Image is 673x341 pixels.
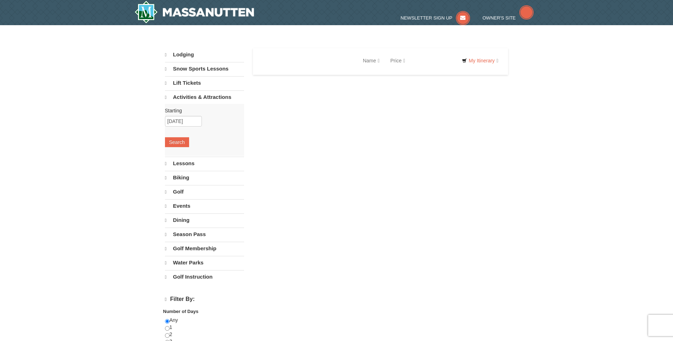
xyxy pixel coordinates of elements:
[482,15,516,21] span: Owner's Site
[457,55,503,66] a: My Itinerary
[165,157,244,170] a: Lessons
[165,270,244,284] a: Golf Instruction
[163,309,199,314] strong: Number of Days
[165,90,244,104] a: Activities & Attractions
[482,15,534,21] a: Owner's Site
[165,296,244,303] h4: Filter By:
[165,171,244,184] a: Biking
[385,54,410,68] a: Price
[358,54,385,68] a: Name
[401,15,452,21] span: Newsletter Sign Up
[165,256,244,269] a: Water Parks
[165,76,244,90] a: Lift Tickets
[165,62,244,76] a: Snow Sports Lessons
[165,242,244,255] a: Golf Membership
[134,1,254,23] a: Massanutten Resort
[134,1,254,23] img: Massanutten Resort Logo
[165,228,244,241] a: Season Pass
[165,48,244,61] a: Lodging
[165,185,244,199] a: Golf
[401,15,470,21] a: Newsletter Sign Up
[165,107,239,114] label: Starting
[165,213,244,227] a: Dining
[165,137,189,147] button: Search
[165,199,244,213] a: Events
